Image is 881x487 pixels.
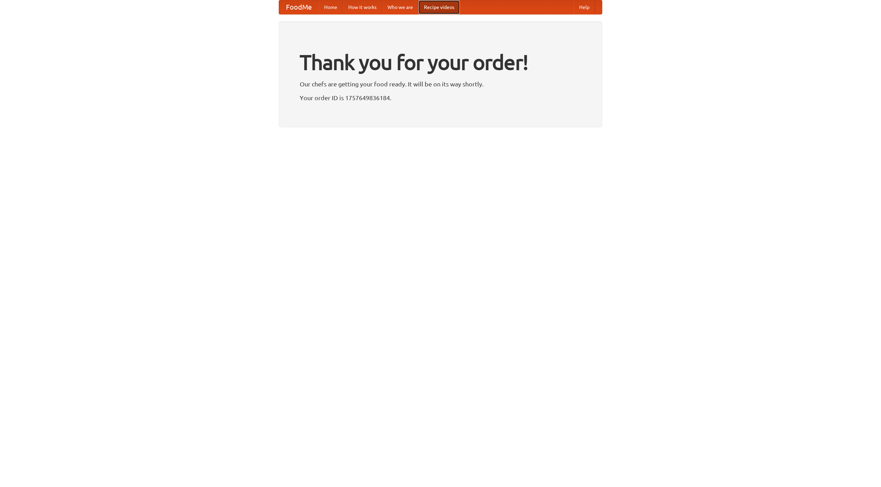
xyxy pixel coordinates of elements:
a: FoodMe [279,0,319,14]
h1: Thank you for your order! [300,46,581,79]
a: Recipe videos [418,0,460,14]
a: Home [319,0,343,14]
p: Your order ID is 1757649836184. [300,93,581,103]
a: How it works [343,0,382,14]
p: Our chefs are getting your food ready. It will be on its way shortly. [300,79,581,89]
a: Who we are [382,0,418,14]
a: Help [574,0,595,14]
